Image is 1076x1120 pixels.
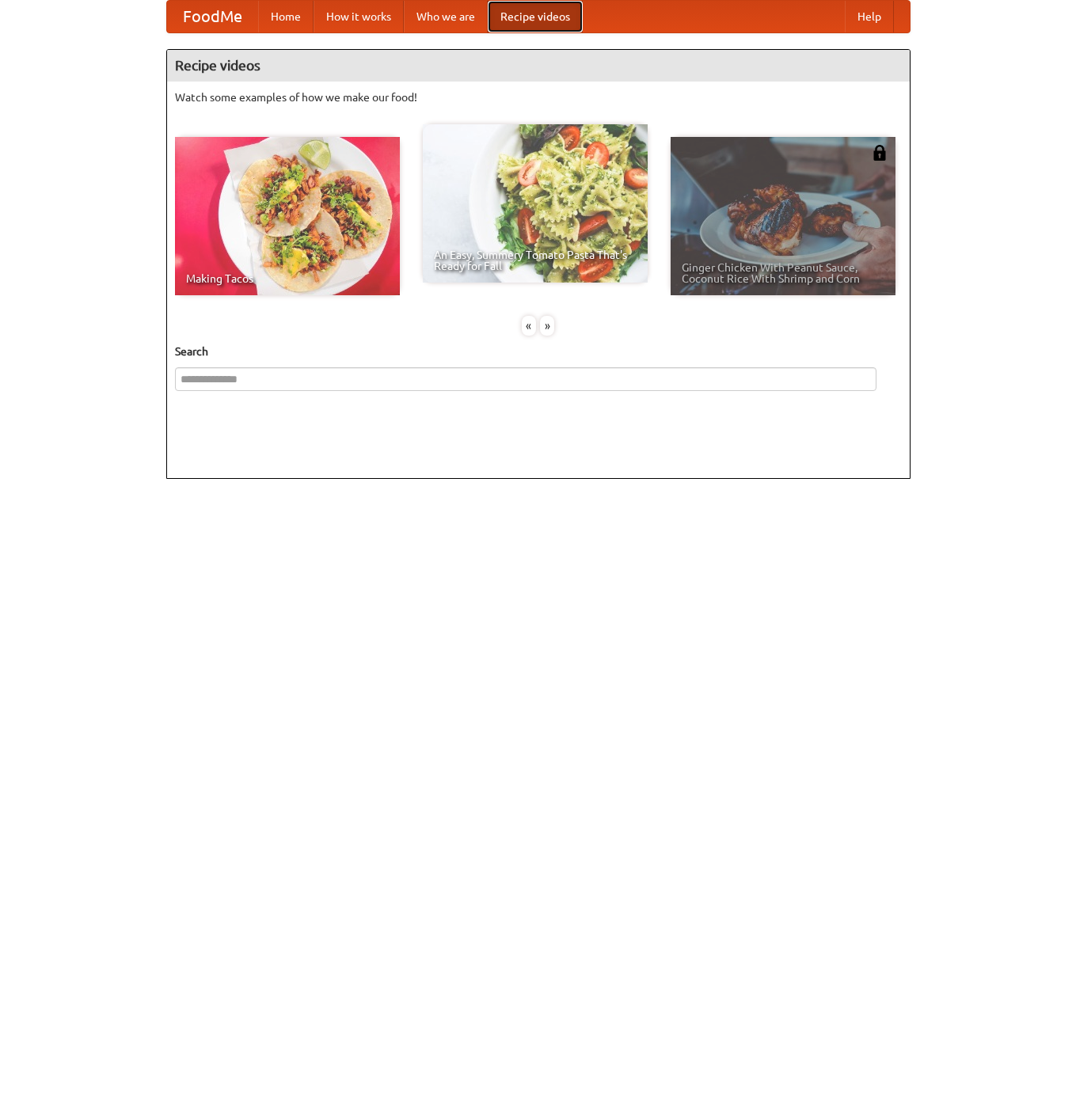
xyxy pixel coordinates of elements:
div: « [522,316,536,336]
a: Recipe videos [488,1,583,32]
span: An Easy, Summery Tomato Pasta That's Ready for Fall [434,249,637,271]
h5: Search [175,344,902,359]
span: Making Tacos [186,273,389,284]
a: How it works [314,1,404,32]
a: FoodMe [167,1,258,32]
a: An Easy, Summery Tomato Pasta That's Ready for Fall [423,124,648,283]
a: Home [258,1,314,32]
a: Making Tacos [175,137,400,295]
img: 483408.png [872,145,888,161]
div: » [540,316,554,336]
p: Watch some examples of how we make our food! [175,89,902,105]
h4: Recipe videos [167,50,910,82]
a: Who we are [404,1,488,32]
a: Help [845,1,894,32]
